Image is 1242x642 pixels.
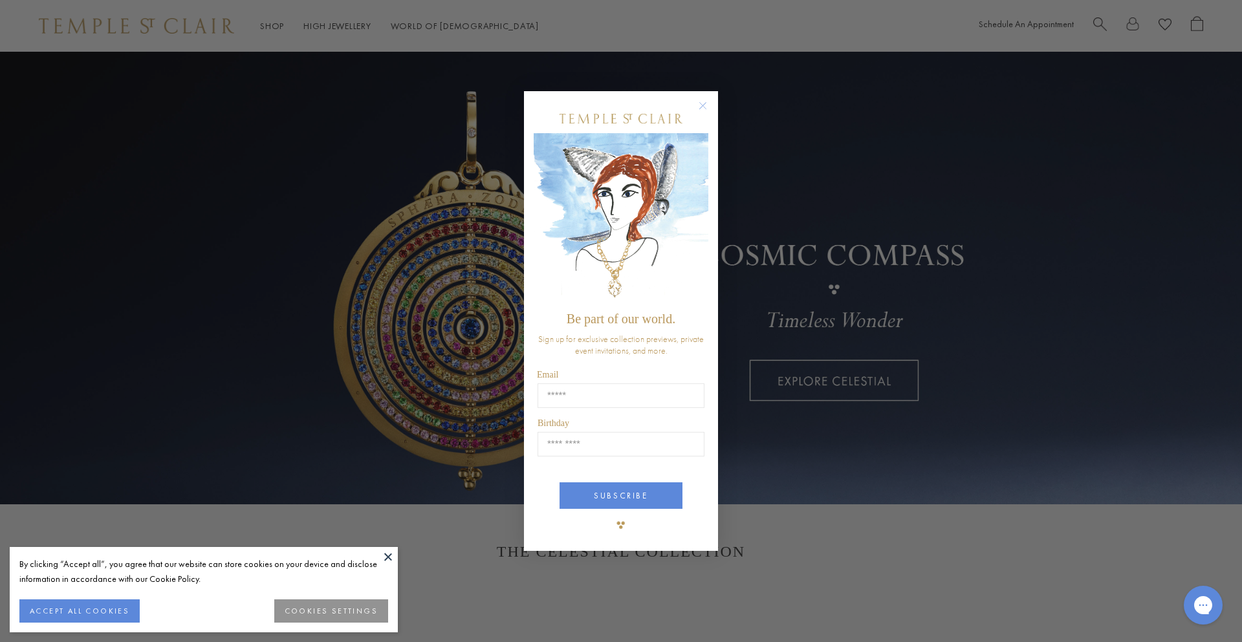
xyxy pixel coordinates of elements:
[537,370,558,380] span: Email
[1177,581,1229,629] iframe: Gorgias live chat messenger
[560,482,682,509] button: SUBSCRIBE
[701,104,717,120] button: Close dialog
[534,133,708,306] img: c4a9eb12-d91a-4d4a-8ee0-386386f4f338.jpeg
[538,383,704,408] input: Email
[274,599,388,623] button: COOKIES SETTINGS
[19,557,388,586] div: By clicking “Accept all”, you agree that our website can store cookies on your device and disclos...
[538,333,704,356] span: Sign up for exclusive collection previews, private event invitations, and more.
[608,512,634,538] img: TSC
[538,418,569,428] span: Birthday
[567,312,675,326] span: Be part of our world.
[560,114,682,123] img: Temple St. Clair
[19,599,140,623] button: ACCEPT ALL COOKIES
